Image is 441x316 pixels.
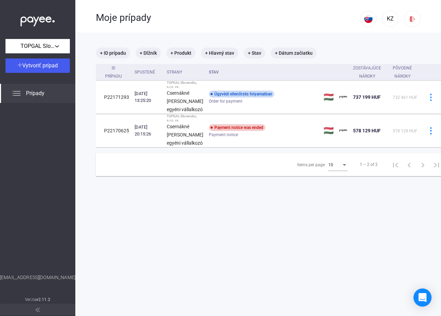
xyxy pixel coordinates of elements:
span: TOPGAL Slovensko, s.r.o. [21,42,55,50]
button: more-blue [424,90,438,104]
mat-chip: + Hlavný stav [201,48,238,58]
div: Strany [167,68,182,76]
div: Pôvodné nároky [393,64,412,80]
span: 578 129 HUF [353,128,381,133]
span: Order for payment [209,97,242,105]
button: KZ [382,11,399,27]
mat-chip: + Dlžník [136,48,161,58]
span: 732 461 HUF [393,95,417,100]
img: list.svg [12,89,21,97]
td: 🇭🇺 [321,81,337,114]
div: Ügyvédi ellenőrzés folyamatban [209,91,274,97]
button: First page [389,158,402,171]
div: Pôvodné nároky [393,64,418,80]
mat-chip: + Stav [244,48,265,58]
div: TOPGAL Slovensko, s.r.o. vs [167,114,203,122]
div: [DATE] 13:25:20 [135,90,161,104]
img: logout-red [409,15,416,23]
div: Items per page: [297,161,326,169]
div: ID prípadu [104,64,123,80]
button: Previous page [402,158,416,171]
mat-select: Items per page: [328,160,348,169]
div: Payment notice was ended [209,124,265,131]
mat-chip: + ID prípadu [96,48,130,58]
div: Zostávajúce nároky [353,64,387,80]
button: more-blue [424,123,438,138]
button: SK [360,11,377,27]
div: KZ [385,15,396,23]
mat-chip: + Produkt [166,48,196,58]
img: white-payee-white-dot.svg [21,13,55,27]
th: Stav [206,64,321,81]
button: Next page [416,158,430,171]
div: Spustené [135,68,155,76]
mat-chip: + Dátum začiatku [271,48,317,58]
div: Open Intercom Messenger [414,289,432,307]
div: TOPGAL Slovensko, s.r.o. vs [167,81,203,89]
span: 737 199 HUF [353,94,381,100]
div: 1 – 2 of 2 [360,160,378,169]
div: Moje prípady [96,12,360,24]
strong: v2.11.2 [36,297,50,302]
div: Zostávajúce nároky [353,64,381,80]
strong: Csernákné [PERSON_NAME] egyéni vállalkozó [167,124,203,146]
button: logout-red [404,11,420,27]
button: Vytvoriť prípad [5,58,70,73]
span: 10 [328,162,333,167]
img: more-blue [427,127,434,134]
button: TOPGAL Slovensko, s.r.o. [5,39,70,53]
span: 578 129 HUF [393,129,417,133]
td: P22170625 [96,114,132,147]
img: plus-white.svg [17,63,22,67]
img: payee-logo [339,93,348,101]
strong: Csernákné [PERSON_NAME] egyéni vállalkozó [167,90,203,112]
span: Prípady [26,89,45,97]
div: [DATE] 20:15:26 [135,124,161,137]
span: Vytvoriť prípad [22,62,58,69]
img: arrow-double-left-grey.svg [36,308,40,312]
div: Spustené [135,68,161,76]
div: Strany [167,68,203,76]
span: Payment notice [209,131,238,139]
div: ID prípadu [104,64,129,80]
img: payee-logo [339,127,348,135]
td: 🇭🇺 [321,114,337,147]
td: P22171293 [96,81,132,114]
img: SK [364,15,373,23]
img: more-blue [427,94,434,101]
